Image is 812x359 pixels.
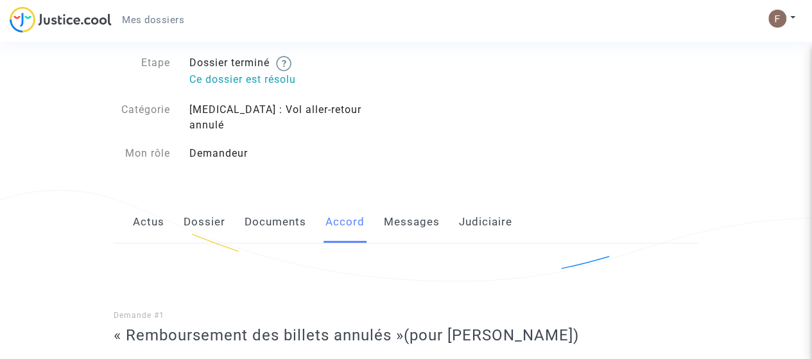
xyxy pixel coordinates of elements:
p: Demande #1 [114,308,698,324]
a: Dossier [184,201,225,243]
div: Mon rôle [104,146,180,161]
a: Accord [325,201,365,243]
div: Catégorie [104,102,180,133]
a: Mes dossiers [112,10,194,30]
div: Etape [104,55,180,89]
img: jc-logo.svg [10,6,112,33]
a: Actus [133,201,164,243]
a: Messages [384,201,440,243]
img: help.svg [276,56,291,71]
p: Ce dossier est résolu [189,71,397,87]
a: Documents [245,201,306,243]
span: Mes dossiers [122,14,184,26]
span: (pour [PERSON_NAME]) [404,326,579,344]
img: AATXAJzStZnij1z7pLwBVIXWK3YoNC_XgdSxs-cJRZpy=s96-c [768,10,786,28]
div: Dossier terminé [180,55,406,89]
a: Judiciaire [459,201,512,243]
div: Demandeur [180,146,406,161]
div: [MEDICAL_DATA] : Vol aller-retour annulé [180,102,406,133]
h3: « Remboursement des billets annulés » [114,326,698,345]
